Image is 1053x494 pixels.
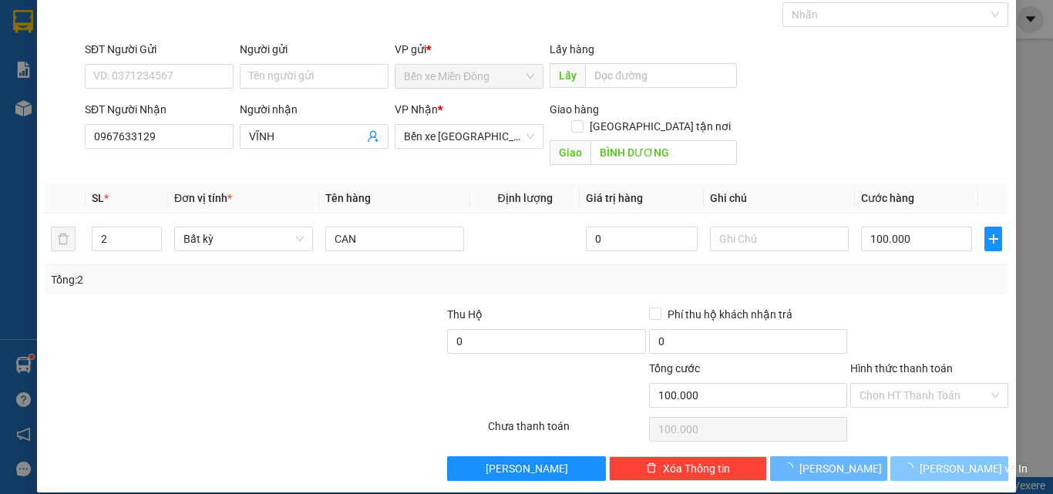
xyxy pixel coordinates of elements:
span: plus [985,233,1001,245]
li: Rạng Đông Buslines [8,8,224,66]
span: Lấy [550,63,585,88]
span: Tổng cước [649,362,700,375]
span: Thu Hộ [447,308,483,321]
span: Định lượng [497,192,552,204]
div: SĐT Người Gửi [85,41,234,58]
span: loading [782,462,799,473]
div: SĐT Người Nhận [85,101,234,118]
div: VP gửi [395,41,543,58]
li: VP Bến xe [GEOGRAPHIC_DATA] [106,83,205,134]
span: VP Nhận [395,103,438,116]
div: Chưa thanh toán [486,418,648,445]
span: delete [646,462,657,475]
div: Tổng: 2 [51,271,408,288]
span: Cước hàng [861,192,914,204]
input: 0 [586,227,697,251]
th: Ghi chú [704,183,855,213]
input: VD: Bàn, Ghế [325,227,464,251]
span: Bất kỳ [183,227,304,250]
input: Ghi Chú [710,227,849,251]
span: user-add [367,130,379,143]
span: [PERSON_NAME] [799,460,882,477]
button: [PERSON_NAME] và In [890,456,1008,481]
input: Dọc đường [590,140,737,165]
input: Dọc đường [585,63,737,88]
span: [PERSON_NAME] [486,460,568,477]
span: Đơn vị tính [174,192,232,204]
button: delete [51,227,76,251]
span: loading [903,462,920,473]
button: [PERSON_NAME] [447,456,605,481]
span: [PERSON_NAME] và In [920,460,1028,477]
span: Xóa Thông tin [663,460,730,477]
span: Giao [550,140,590,165]
div: Người gửi [240,41,389,58]
span: [GEOGRAPHIC_DATA] tận nơi [584,118,737,135]
label: Hình thức thanh toán [850,362,953,375]
li: VP Bến xe Miền Đông [8,83,106,117]
span: Bến xe Quảng Ngãi [404,125,534,148]
button: plus [984,227,1002,251]
span: Lấy hàng [550,43,594,55]
span: Bến xe Miền Đông [404,65,534,88]
button: [PERSON_NAME] [770,456,888,481]
button: deleteXóa Thông tin [609,456,767,481]
span: Giá trị hàng [586,192,643,204]
div: Người nhận [240,101,389,118]
span: Phí thu hộ khách nhận trả [661,306,799,323]
span: SL [92,192,104,204]
span: Tên hàng [325,192,371,204]
span: Giao hàng [550,103,599,116]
